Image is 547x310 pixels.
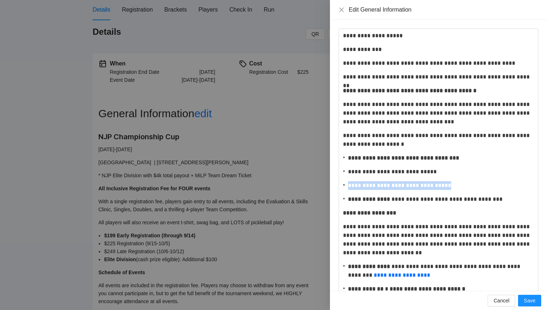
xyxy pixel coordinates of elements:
[524,297,535,305] span: Save
[349,6,538,14] div: Edit General Information
[493,297,509,305] span: Cancel
[518,295,541,306] button: Save
[339,7,344,13] button: Close
[488,295,515,306] button: Cancel
[339,7,344,13] span: close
